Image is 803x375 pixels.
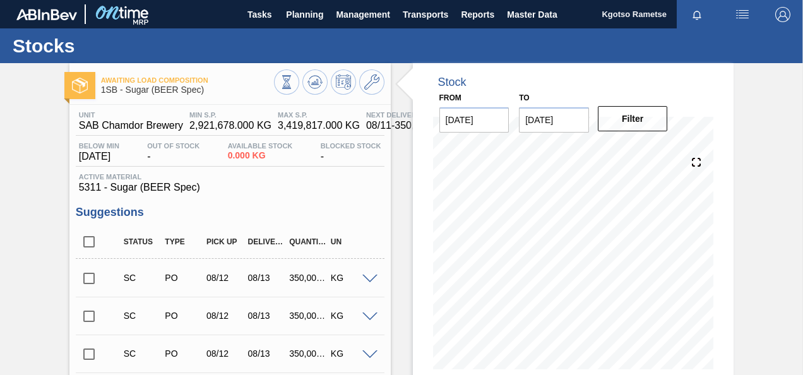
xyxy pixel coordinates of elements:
[286,7,323,22] span: Planning
[366,111,465,119] span: Next Delivery
[121,348,165,359] div: Suggestion Created
[286,348,330,359] div: 350,000.000
[461,7,494,22] span: Reports
[359,69,384,95] button: Go to Master Data / General
[278,120,360,131] span: 3,419,817.000 KG
[79,173,381,181] span: Active Material
[286,273,330,283] div: 350,000.000
[101,85,274,95] span: 1SB - Sugar (BEER Spec)
[72,78,88,93] img: Ícone
[677,6,717,23] button: Notifications
[278,111,360,119] span: MAX S.P.
[328,273,372,283] div: KG
[245,237,289,246] div: Delivery
[274,69,299,95] button: Stocks Overview
[336,7,390,22] span: Management
[189,120,271,131] span: 2,921,678.000 KG
[321,142,381,150] span: Blocked Stock
[286,237,330,246] div: Quantity
[79,151,119,162] span: [DATE]
[328,311,372,321] div: KG
[121,311,165,321] div: Suggestion Created
[121,237,165,246] div: Status
[286,311,330,321] div: 350,000.000
[228,151,293,160] span: 0.000 KG
[144,142,203,162] div: -
[13,39,237,53] h1: Stocks
[76,206,384,219] h3: Suggestions
[101,76,274,84] span: Awaiting Load Composition
[162,273,206,283] div: Purchase order
[328,348,372,359] div: KG
[245,348,289,359] div: 08/13/2025
[79,182,381,193] span: 5311 - Sugar (BEER Spec)
[228,142,293,150] span: Available Stock
[121,273,165,283] div: Suggestion Created
[366,120,465,131] span: 08/11 - 350,000.000 KG
[439,107,509,133] input: mm/dd/yyyy
[79,142,119,150] span: Below Min
[735,7,750,22] img: userActions
[519,93,529,102] label: to
[16,9,77,20] img: TNhmsLtSVTkK8tSr43FrP2fwEKptu5GPRR3wAAAABJRU5ErkJggg==
[439,93,461,102] label: From
[246,7,273,22] span: Tasks
[203,237,247,246] div: Pick up
[162,237,206,246] div: Type
[189,111,271,119] span: MIN S.P.
[147,142,199,150] span: Out Of Stock
[775,7,790,22] img: Logout
[519,107,589,133] input: mm/dd/yyyy
[79,111,183,119] span: Unit
[162,311,206,321] div: Purchase order
[245,311,289,321] div: 08/13/2025
[162,348,206,359] div: Purchase order
[302,69,328,95] button: Update Chart
[203,311,247,321] div: 08/12/2025
[507,7,557,22] span: Master Data
[331,69,356,95] button: Schedule Inventory
[403,7,448,22] span: Transports
[438,76,467,89] div: Stock
[245,273,289,283] div: 08/13/2025
[79,120,183,131] span: SAB Chamdor Brewery
[203,348,247,359] div: 08/12/2025
[598,106,668,131] button: Filter
[328,237,372,246] div: UN
[203,273,247,283] div: 08/12/2025
[318,142,384,162] div: -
